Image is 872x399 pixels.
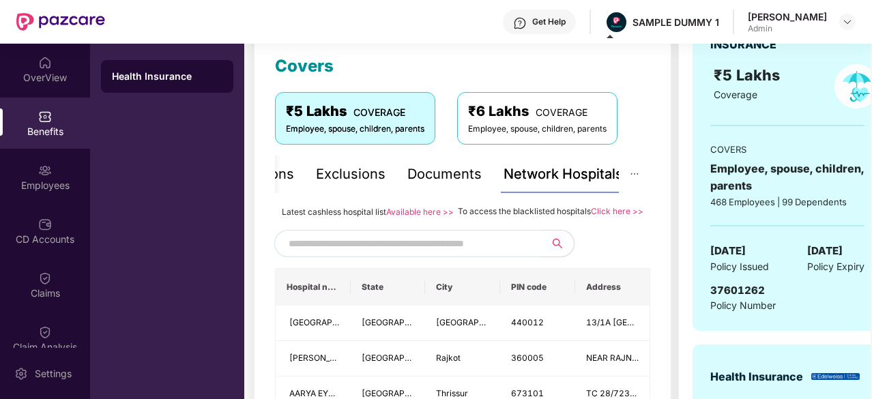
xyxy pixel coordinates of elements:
img: Pazcare_Alternative_logo-01-01.png [607,12,626,32]
div: SAMPLE DUMMY 1 [633,16,719,29]
div: Employee, spouse, children, parents [286,123,424,136]
div: Health Insurance [710,368,803,385]
div: Settings [31,367,76,381]
span: Coverage [714,89,757,100]
span: [GEOGRAPHIC_DATA] [362,353,447,363]
td: 13/1A Near Dhantoli Garden , Khare Marg Balbharti Office [575,306,650,341]
span: AARYA EYE CARE [289,388,357,398]
div: Health Insurance [112,70,222,83]
span: ellipsis [630,169,639,179]
span: COVERAGE [353,106,405,118]
span: Policy Issued [710,259,769,274]
img: svg+xml;base64,PHN2ZyBpZD0iQmVuZWZpdHMiIHhtbG5zPSJodHRwOi8vd3d3LnczLm9yZy8yMDAwL3N2ZyIgd2lkdGg9Ij... [38,110,52,123]
span: [GEOGRAPHIC_DATA] [362,317,447,327]
th: City [425,269,500,306]
div: Admin [748,23,827,34]
img: svg+xml;base64,PHN2ZyBpZD0iRW1wbG95ZWVzIiB4bWxucz0iaHR0cDovL3d3dy53My5vcmcvMjAwMC9zdmciIHdpZHRoPS... [38,164,52,177]
img: svg+xml;base64,PHN2ZyBpZD0iSGVscC0zMngzMiIgeG1sbnM9Imh0dHA6Ly93d3cudzMub3JnLzIwMDAvc3ZnIiB3aWR0aD... [513,16,527,30]
span: Address [586,282,639,293]
span: [GEOGRAPHIC_DATA] [289,317,375,327]
span: Hospital name [287,282,340,293]
div: ₹5 Lakhs [286,101,424,122]
div: Employee, spouse, children, parents [710,160,864,194]
td: NIMS HOSPITAL [276,306,351,341]
button: ellipsis [619,156,650,193]
span: Policy Expiry [807,259,864,274]
span: Rajkot [436,353,461,363]
a: Click here >> [591,206,643,216]
span: 360005 [511,353,544,363]
span: [GEOGRAPHIC_DATA] [362,388,447,398]
td: Rajkot [425,341,500,376]
td: Netradeep Maxivision Eye Hospitals Pvt Ltd [276,341,351,376]
span: To access the blacklisted hospitals [458,206,591,216]
img: svg+xml;base64,PHN2ZyBpZD0iQ2xhaW0iIHhtbG5zPSJodHRwOi8vd3d3LnczLm9yZy8yMDAwL3N2ZyIgd2lkdGg9IjIwIi... [38,325,52,339]
span: Latest cashless hospital list [282,207,386,217]
div: [PERSON_NAME] [748,10,827,23]
span: [DATE] [710,243,746,259]
img: New Pazcare Logo [16,13,105,31]
span: Policy Number [710,299,776,311]
span: 440012 [511,317,544,327]
div: Documents [407,164,482,185]
div: COVERS [710,143,864,156]
th: PIN code [500,269,575,306]
img: svg+xml;base64,PHN2ZyBpZD0iQ0RfQWNjb3VudHMiIGRhdGEtbmFtZT0iQ0QgQWNjb3VudHMiIHhtbG5zPSJodHRwOi8vd3... [38,218,52,231]
td: Gujarat [351,341,426,376]
span: Covers [275,56,334,76]
span: search [540,238,574,249]
div: 468 Employees | 99 Dependents [710,195,864,209]
button: search [540,230,575,257]
th: Address [575,269,650,306]
span: [GEOGRAPHIC_DATA] [436,317,521,327]
th: Hospital name [276,269,351,306]
span: 37601262 [710,284,765,297]
img: insurerLogo [811,373,860,381]
th: State [351,269,426,306]
span: [DATE] [807,243,843,259]
div: ₹6 Lakhs [468,101,607,122]
td: Maharashtra [351,306,426,341]
img: svg+xml;base64,PHN2ZyBpZD0iRHJvcGRvd24tMzJ4MzIiIHhtbG5zPSJodHRwOi8vd3d3LnczLm9yZy8yMDAwL3N2ZyIgd2... [842,16,853,27]
a: Available here >> [386,207,454,217]
div: Employee, spouse, children, parents [468,123,607,136]
img: svg+xml;base64,PHN2ZyBpZD0iQ2xhaW0iIHhtbG5zPSJodHRwOi8vd3d3LnczLm9yZy8yMDAwL3N2ZyIgd2lkdGg9IjIwIi... [38,271,52,285]
div: Exclusions [316,164,386,185]
img: svg+xml;base64,PHN2ZyBpZD0iSG9tZSIgeG1sbnM9Imh0dHA6Ly93d3cudzMub3JnLzIwMDAvc3ZnIiB3aWR0aD0iMjAiIG... [38,56,52,70]
td: Nagpur [425,306,500,341]
td: NEAR RAJNAGAR CHOWK NANA MUVA MAIN ROAD, BESIDE SURYAMUKHI HANUMAN TEMPLE [575,341,650,376]
span: [PERSON_NAME] Eye Hospitals Pvt Ltd [289,353,440,363]
span: COVERAGE [536,106,587,118]
span: ₹5 Lakhs [714,66,784,84]
span: TC 28/723/1,2ND FLOOR PALLITHANAM, BUS STAND [586,388,798,398]
div: Get Help [532,16,566,27]
span: 13/1A [GEOGRAPHIC_DATA] , [PERSON_NAME] Balbharti Office [586,317,834,327]
span: 673101 [511,388,544,398]
span: Thrissur [436,388,468,398]
img: svg+xml;base64,PHN2ZyBpZD0iU2V0dGluZy0yMHgyMCIgeG1sbnM9Imh0dHA6Ly93d3cudzMub3JnLzIwMDAvc3ZnIiB3aW... [14,367,28,381]
div: Network Hospitals [504,164,623,185]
